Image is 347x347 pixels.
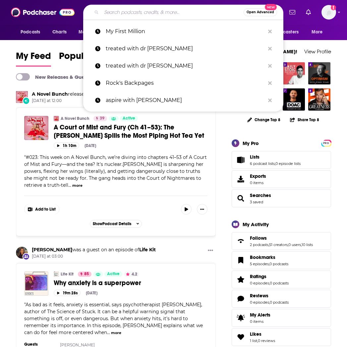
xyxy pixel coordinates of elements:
a: A Court of Mist and Fury (Ch 41–53): The [PERSON_NAME] Spills the Most Piping Hot Tea Yet [54,123,207,140]
span: Likes [250,331,261,337]
a: Lists [250,154,301,160]
span: Popular Feed [59,50,115,66]
a: Bookmarks [234,256,247,265]
button: ShowPodcast Details [90,220,142,228]
span: Why anxiety is a superpower [54,279,141,287]
a: New Releases & Guests Only [16,73,103,80]
a: My Alerts [232,309,331,327]
a: Reviews [250,293,289,299]
span: Logged in as hmill [321,5,336,20]
h3: released a new episode [32,91,121,97]
span: As bad as it feels, anxiety is essential, says psychotherapist [PERSON_NAME], author of The Scien... [24,302,203,335]
span: , [268,242,269,247]
span: More [312,27,323,37]
span: 85 [84,271,89,277]
a: Why anxiety is a superpower [24,272,48,296]
a: Searches [234,194,247,203]
a: treated with dr [PERSON_NAME] [83,57,283,74]
img: A Bit of Optimism [308,62,330,84]
a: 0 podcasts [269,262,288,266]
button: open menu [16,26,49,38]
button: open menu [74,26,111,38]
a: Exports [232,170,331,188]
a: Ratings [234,275,247,284]
div: New Appearance [23,253,30,260]
svg: Add a profile image [331,5,336,10]
a: Show notifications dropdown [287,7,298,18]
span: [DATE] at 03:00 [32,254,156,259]
a: Follows [250,235,313,241]
h3: Guests [24,342,54,347]
span: Ratings [232,271,331,288]
span: Active [123,115,135,122]
span: Reviews [232,290,331,308]
a: Lists [234,155,247,165]
a: View Profile [304,48,331,55]
a: Britt Frank [16,247,28,259]
span: My Alerts [250,312,270,318]
span: ... [107,329,110,335]
a: 5 episodes [250,262,269,266]
a: A Novel Bunch [32,91,68,97]
img: The Diary Of A CEO with Steven Bartlett [283,88,305,111]
a: My Feed [16,50,51,67]
p: treated with dr sara [106,40,265,57]
span: " [24,154,207,188]
span: Follows [232,232,331,250]
span: 39 [100,115,104,122]
a: Popular Feed [59,50,115,67]
img: User Profile [321,5,336,20]
a: 0 users [288,242,301,247]
a: Charts [48,26,71,38]
a: 3 saved [250,200,263,204]
span: , [257,338,258,343]
a: Why anxiety is a superpower [54,279,207,287]
a: 0 reviews [258,338,275,343]
span: My Alerts [234,313,247,322]
span: Active [107,271,120,277]
a: Likes [250,331,275,337]
div: New Episode [23,97,30,104]
a: 0 podcasts [270,300,289,305]
a: 10 lists [302,242,313,247]
button: more [72,183,83,188]
a: Rock's Backpages [83,74,283,92]
button: 4.2 [124,272,139,277]
a: Likes [234,332,247,342]
span: Charts [52,27,67,37]
span: Podcasts [21,27,40,37]
span: Exports [250,173,266,179]
span: , [269,281,270,285]
a: 6 podcast lists [250,161,275,166]
div: My Pro [243,140,259,146]
img: Life Kit [54,272,59,277]
p: My First Million [106,23,265,40]
span: Searches [250,192,271,198]
a: 1 list [250,338,257,343]
a: 51 creators [269,242,288,247]
span: 0 items [250,319,270,324]
span: #023: This week on A Novel Bunch, we’re diving into chapters 41–53 of A Court of Mist and Fury—an... [24,154,207,188]
p: treated with dr sar [106,57,265,74]
a: treated with dr [PERSON_NAME] [83,40,283,57]
span: " [24,302,203,335]
img: A Novel Bunch [54,116,59,121]
a: Life Kit [61,272,74,277]
span: Likes [232,328,331,346]
a: My First Million [83,23,283,40]
a: 85 [78,272,91,277]
h3: was a guest on an episode of [32,247,156,253]
span: ... [68,182,71,188]
p: aspire with emma grede [106,92,265,109]
button: Share Top 8 [290,113,319,126]
button: Show profile menu [321,5,336,20]
button: Show More Button [197,204,207,215]
span: Bookmarks [232,251,331,269]
span: Show Podcast Details [93,222,131,226]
